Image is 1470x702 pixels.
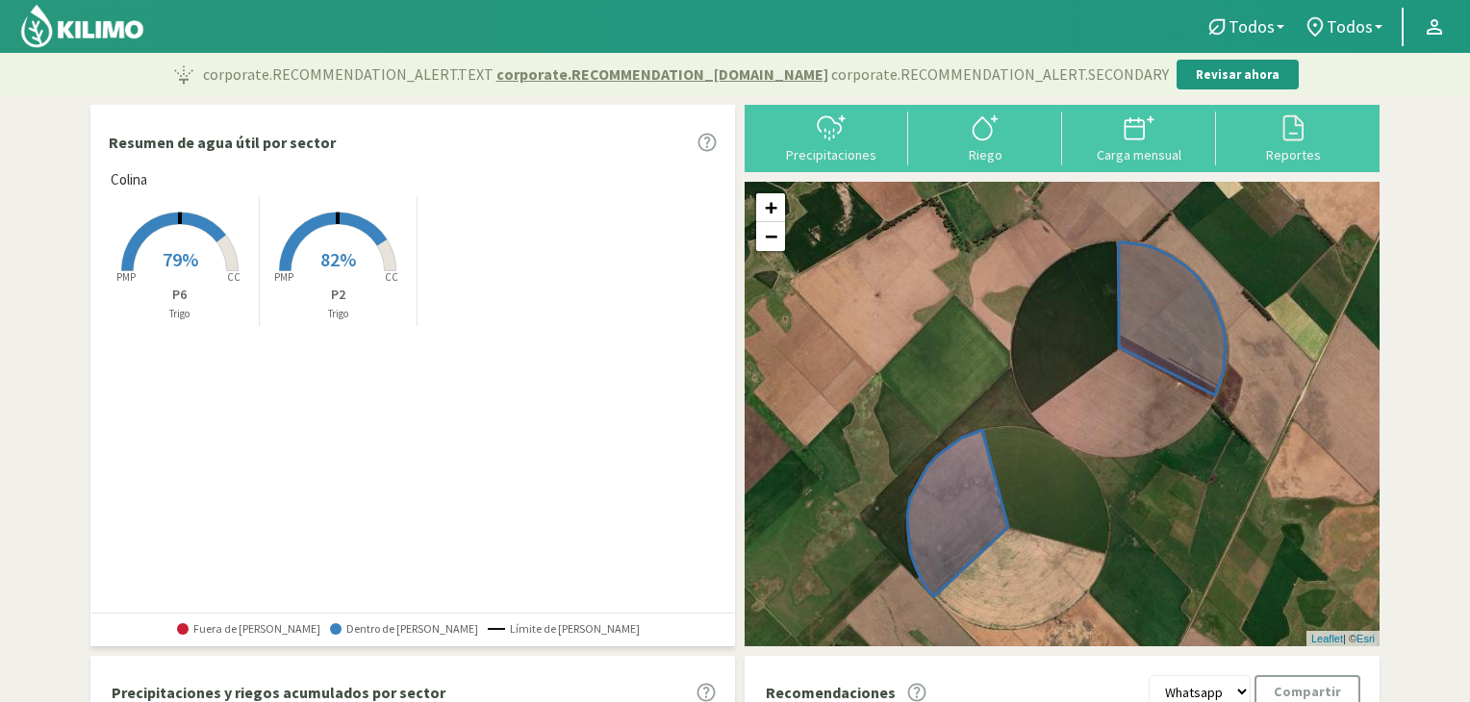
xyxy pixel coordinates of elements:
div: Reportes [1222,148,1364,162]
a: Zoom out [756,222,785,251]
button: Carga mensual [1062,112,1216,163]
tspan: CC [227,270,241,284]
p: Resumen de agua útil por sector [109,131,336,154]
tspan: PMP [274,270,293,284]
span: 82% [320,247,356,271]
p: P6 [101,285,259,305]
p: Revisar ahora [1196,65,1280,85]
div: Precipitaciones [760,148,902,162]
a: Leaflet [1311,633,1343,644]
button: Precipitaciones [754,112,908,163]
p: P2 [260,285,418,305]
button: Revisar ahora [1177,60,1299,90]
span: Dentro de [PERSON_NAME] [330,622,478,636]
p: Trigo [101,306,259,322]
div: | © [1306,631,1380,647]
span: Todos [1327,16,1373,37]
a: Esri [1356,633,1375,644]
tspan: CC [386,270,399,284]
span: corporate.RECOMMENDATION_[DOMAIN_NAME] [496,63,828,86]
span: Todos [1229,16,1275,37]
span: corporate.RECOMMENDATION_ALERT.SECONDARY [831,63,1169,86]
p: corporate.RECOMMENDATION_ALERT.TEXT [203,63,1169,86]
p: Trigo [260,306,418,322]
div: Riego [914,148,1056,162]
a: Zoom in [756,193,785,222]
span: 79% [163,247,198,271]
button: Riego [908,112,1062,163]
span: Fuera de [PERSON_NAME] [177,622,320,636]
button: Reportes [1216,112,1370,163]
img: Kilimo [19,3,145,49]
tspan: PMP [116,270,136,284]
div: Carga mensual [1068,148,1210,162]
span: Colina [111,169,147,191]
span: Límite de [PERSON_NAME] [488,622,640,636]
